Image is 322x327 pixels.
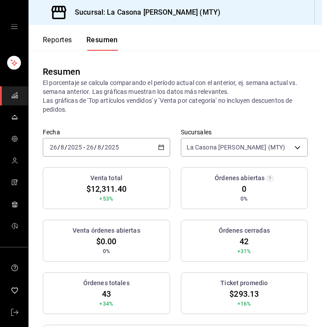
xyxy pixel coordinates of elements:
h3: Sucursal: La Casona [PERSON_NAME] (MTY) [68,7,220,18]
input: -- [49,144,57,151]
button: open drawer [11,23,18,30]
button: Reportes [43,36,72,51]
div: Resumen [43,65,80,78]
span: +16% [237,300,251,308]
input: -- [60,144,65,151]
span: / [94,144,97,151]
span: 42 [240,235,249,247]
span: 0% [103,247,110,255]
button: Resumen [86,36,118,51]
span: 0 [242,183,246,195]
p: El porcentaje se calcula comparando el período actual con el anterior, ej. semana actual vs. sema... [43,78,308,114]
span: $12,311.40 [86,183,126,195]
h3: Órdenes abiertas [215,174,265,183]
span: 0% [240,195,248,203]
h3: Ticket promedio [220,279,268,288]
span: - [83,144,85,151]
label: Fecha [43,129,170,135]
span: $293.13 [229,288,259,300]
span: +53% [99,195,113,203]
span: $0.00 [96,235,117,247]
h3: Órdenes totales [83,279,130,288]
span: +34% [99,300,113,308]
input: ---- [67,144,82,151]
input: -- [97,144,102,151]
h3: Venta órdenes abiertas [73,226,140,235]
span: / [102,144,104,151]
h3: Venta total [90,174,122,183]
span: / [57,144,60,151]
label: Sucursales [181,129,308,135]
h3: Órdenes cerradas [219,226,270,235]
span: / [65,144,67,151]
span: La Casona [PERSON_NAME] (MTY) [187,143,285,152]
div: navigation tabs [43,36,118,51]
span: 43 [102,288,111,300]
input: -- [86,144,94,151]
span: +31% [237,247,251,255]
input: ---- [104,144,119,151]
